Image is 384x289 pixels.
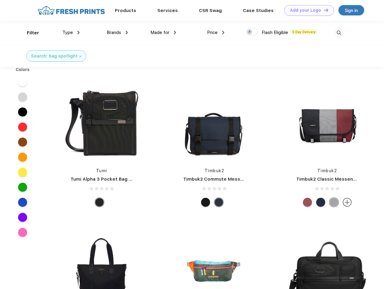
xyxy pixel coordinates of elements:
[296,176,371,182] a: Timbuk2 Classic Messenger Bag
[115,8,136,13] a: Products
[345,7,358,14] div: Sign in
[27,30,39,36] div: Filter
[107,30,121,35] span: Brands
[150,30,169,35] span: Made for
[214,198,223,207] div: Eco Nautical
[291,29,317,35] span: 5 Day Delivery
[262,30,288,35] span: Flash Eligible
[11,67,34,73] div: Colors
[334,28,344,38] img: desktop_search.svg
[207,30,218,35] span: Price
[290,8,321,13] div: Add your Logo
[61,82,142,162] img: func=resize&h=266
[329,198,338,207] div: Eco Rind Pop
[201,198,210,207] div: Eco Black
[338,5,364,15] a: Sign in
[317,168,337,173] a: Timbuk2
[71,176,141,182] a: Tumi Alpha 3 Pocket Bag Small
[126,31,128,34] img: dropdown.png
[95,198,104,207] div: Black
[287,82,367,162] img: func=resize&h=266
[79,55,81,57] img: filter_cancel.svg
[31,53,77,59] div: Search: bag spotlight
[62,30,73,35] span: Type
[96,168,107,173] a: Tumi
[343,198,352,207] img: more.svg
[174,31,176,34] img: dropdown.png
[174,82,254,162] img: func=resize&h=266
[222,31,224,34] img: dropdown.png
[77,31,80,34] img: dropdown.png
[205,168,225,173] a: Timbuk2
[324,8,328,12] img: DT
[36,5,107,16] img: fo%20logo%202.webp
[303,198,312,207] div: Eco Collegiate Red
[316,198,325,207] div: Eco Nautical
[183,176,264,182] a: Timbuk2 Commute Messenger Bag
